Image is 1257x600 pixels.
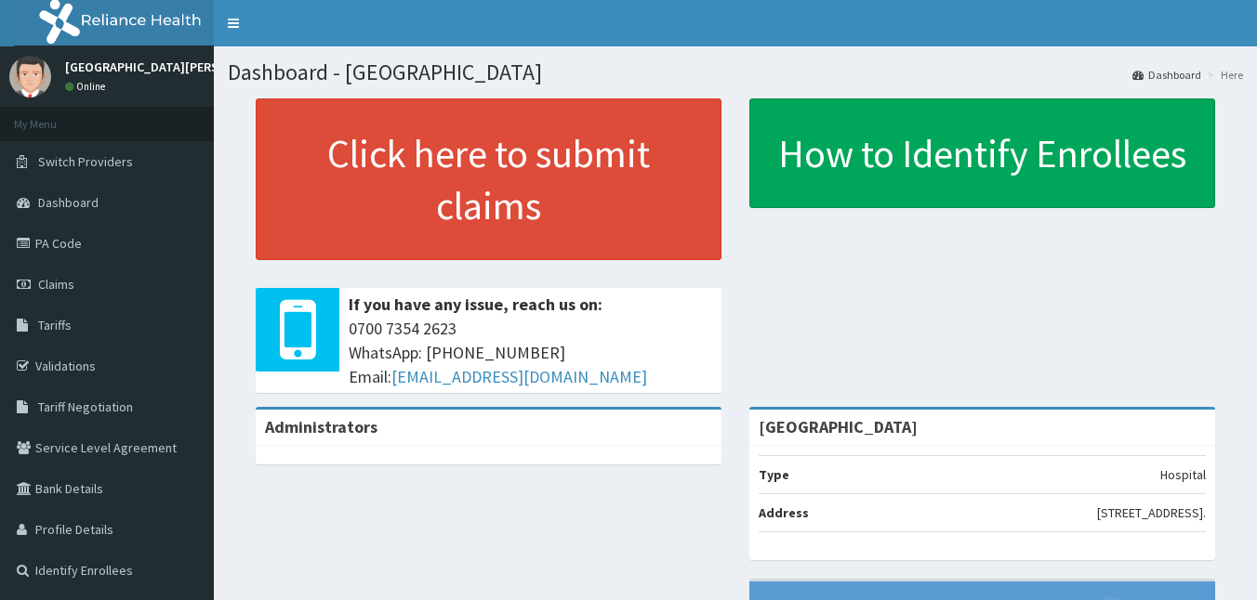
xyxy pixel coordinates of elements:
[228,60,1243,85] h1: Dashboard - [GEOGRAPHIC_DATA]
[65,60,279,73] p: [GEOGRAPHIC_DATA][PERSON_NAME]
[265,416,377,437] b: Administrators
[38,276,74,293] span: Claims
[1203,67,1243,83] li: Here
[38,317,72,333] span: Tariffs
[759,504,809,521] b: Address
[391,366,647,387] a: [EMAIL_ADDRESS][DOMAIN_NAME]
[9,56,51,98] img: User Image
[349,317,712,388] span: 0700 7354 2623 WhatsApp: [PHONE_NUMBER] Email:
[38,194,99,211] span: Dashboard
[65,80,110,93] a: Online
[749,98,1215,208] a: How to Identify Enrollees
[1160,465,1206,484] p: Hospital
[38,153,133,170] span: Switch Providers
[38,398,133,415] span: Tariff Negotiation
[256,98,721,260] a: Click here to submit claims
[1097,503,1206,522] p: [STREET_ADDRESS].
[759,466,789,483] b: Type
[349,293,602,315] b: If you have any issue, reach us on:
[759,416,918,437] strong: [GEOGRAPHIC_DATA]
[1132,67,1201,83] a: Dashboard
